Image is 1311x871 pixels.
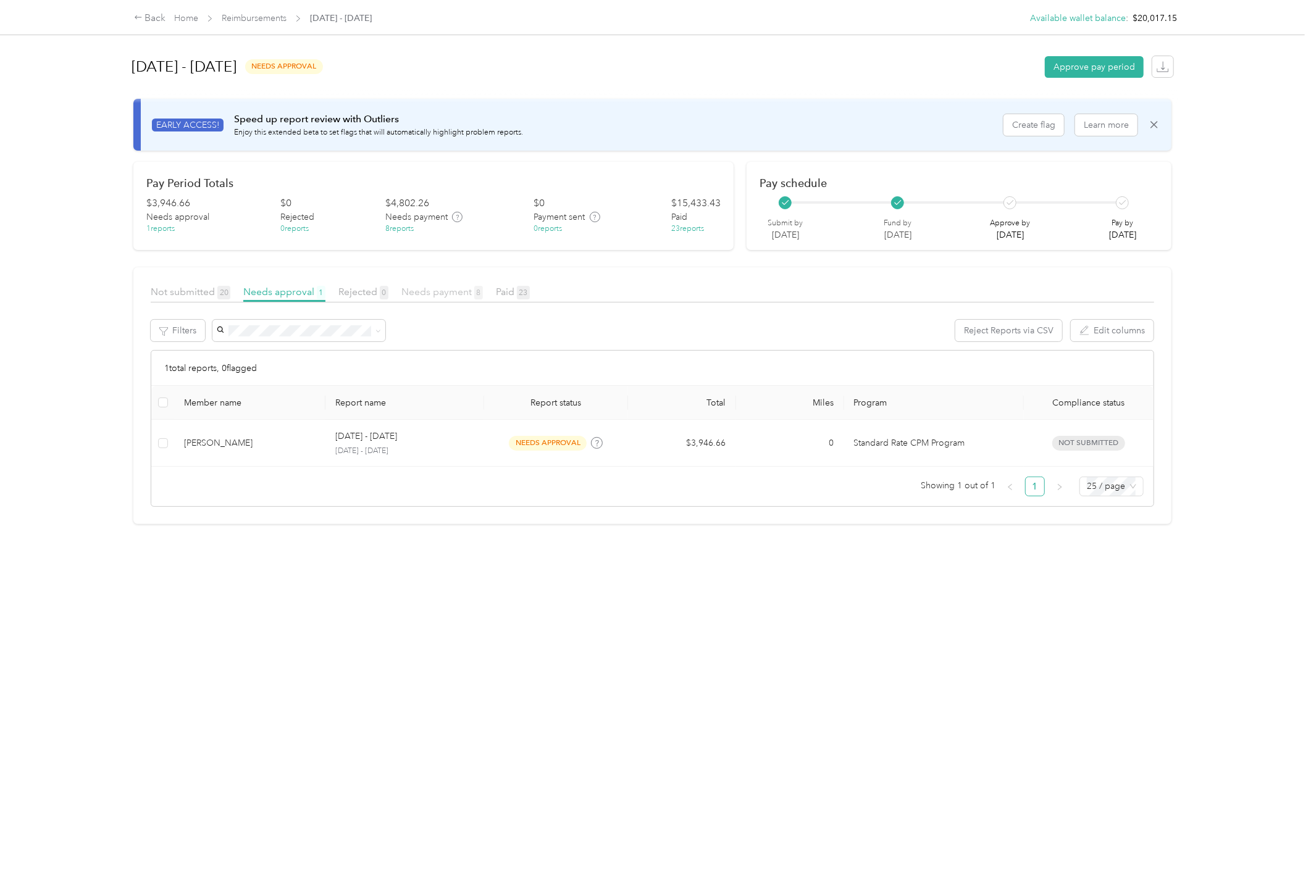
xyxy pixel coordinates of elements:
[151,351,1154,386] div: 1 total reports, 0 flagged
[1045,56,1144,78] button: Approve pay period
[184,436,316,450] div: [PERSON_NAME]
[146,196,190,211] div: $ 3,946.66
[1030,12,1126,25] button: Available wallet balance
[280,223,309,235] div: 0 reports
[1034,398,1144,408] span: Compliance status
[884,228,911,241] p: [DATE]
[385,210,448,223] span: Needs payment
[1242,802,1311,871] iframe: Everlance-gr Chat Button Frame
[310,12,372,25] span: [DATE] - [DATE]
[1087,477,1136,496] span: 25 / page
[380,286,388,299] span: 0
[1079,477,1144,496] div: Page Size
[990,228,1030,241] p: [DATE]
[990,218,1030,229] p: Approve by
[132,52,237,81] h1: [DATE] - [DATE]
[1133,12,1177,25] span: $20,017.15
[280,196,291,211] div: $ 0
[325,386,484,420] th: Report name
[1026,477,1044,496] a: 1
[746,398,834,408] div: Miles
[638,398,726,408] div: Total
[1007,483,1014,491] span: left
[671,196,721,211] div: $ 15,433.43
[151,286,230,298] span: Not submitted
[671,223,704,235] div: 23 reports
[854,436,1014,450] p: Standard Rate CPM Program
[1052,436,1125,450] span: Not submitted
[174,386,325,420] th: Member name
[151,320,205,341] button: Filters
[884,218,911,229] p: Fund by
[1050,477,1070,496] button: right
[280,210,314,223] span: Rejected
[1000,477,1020,496] button: left
[146,223,175,235] div: 1 reports
[494,398,618,408] span: Report status
[222,13,287,23] a: Reimbursements
[517,286,530,299] span: 23
[401,286,483,298] span: Needs payment
[338,286,388,298] span: Rejected
[628,420,736,467] td: $3,946.66
[234,127,523,138] p: Enjoy this extended beta to set flags that will automatically highlight problem reports.
[385,196,429,211] div: $ 4,802.26
[534,223,563,235] div: 0 reports
[534,196,545,211] div: $ 0
[844,386,1024,420] th: Program
[1109,218,1136,229] p: Pay by
[1056,483,1063,491] span: right
[1071,320,1154,341] button: Edit columns
[1109,228,1136,241] p: [DATE]
[509,436,587,450] span: needs approval
[146,210,209,223] span: Needs approval
[134,11,166,26] div: Back
[243,286,325,298] span: Needs approval
[1003,114,1064,136] button: Create flag
[174,13,198,23] a: Home
[217,286,230,299] span: 20
[317,286,325,299] span: 1
[245,59,323,73] span: needs approval
[736,420,844,467] td: 0
[1000,477,1020,496] li: Previous Page
[496,286,530,298] span: Paid
[184,398,316,408] div: Member name
[768,218,803,229] p: Submit by
[1050,477,1070,496] li: Next Page
[760,177,1158,190] h2: Pay schedule
[152,119,224,131] span: EARLY ACCESS!
[335,446,474,457] p: [DATE] - [DATE]
[146,177,721,190] h2: Pay Period Totals
[768,228,803,241] p: [DATE]
[234,112,523,127] p: Speed up report review with Outliers
[1126,12,1128,25] span: :
[1075,114,1137,136] button: Learn more
[955,320,1062,341] button: Reject Reports via CSV
[474,286,483,299] span: 8
[921,477,995,495] span: Showing 1 out of 1
[335,430,397,443] p: [DATE] - [DATE]
[385,223,414,235] div: 8 reports
[534,210,585,223] span: Payment sent
[671,210,687,223] span: Paid
[844,420,1024,467] td: Standard Rate CPM Program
